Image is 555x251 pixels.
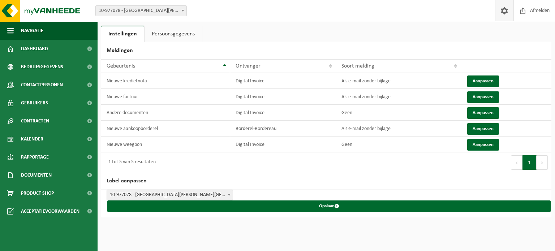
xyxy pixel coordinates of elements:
button: Aanpassen [467,107,499,119]
td: Borderel-Bordereau [230,121,336,137]
h2: Label aanpassen [101,173,551,190]
h2: Meldingen [101,42,551,59]
span: Bedrijfsgegevens [21,58,63,76]
button: Aanpassen [467,139,499,151]
span: 10-977078 - BREYNE, ARNO - GELUWE [95,5,187,16]
span: Product Shop [21,184,54,202]
button: Aanpassen [467,75,499,87]
td: Geen [336,137,461,152]
td: Nieuwe aankoopborderel [101,121,230,137]
td: Nieuwe weegbon [101,137,230,152]
button: Aanpassen [467,91,499,103]
span: Documenten [21,166,52,184]
button: 1 [522,155,537,170]
td: Digital Invoice [230,89,336,105]
td: Digital Invoice [230,105,336,121]
button: Aanpassen [467,123,499,135]
td: Geen [336,105,461,121]
span: Contactpersonen [21,76,63,94]
td: Nieuwe kredietnota [101,73,230,89]
span: Navigatie [21,22,43,40]
a: Instellingen [101,26,144,42]
td: Als e-mail zonder bijlage [336,89,461,105]
td: Digital Invoice [230,137,336,152]
span: Rapportage [21,148,49,166]
button: Previous [511,155,522,170]
span: Gebruikers [21,94,48,112]
span: 10-977078 - BREYNE, ARNO - GELUWE [107,190,233,200]
a: Persoonsgegevens [145,26,202,42]
span: Contracten [21,112,49,130]
span: 10-977078 - BREYNE, ARNO - GELUWE [96,6,186,16]
span: Kalender [21,130,43,148]
button: Next [537,155,548,170]
span: Gebeurtenis [107,63,135,69]
span: Dashboard [21,40,48,58]
span: Acceptatievoorwaarden [21,202,79,220]
td: Als e-mail zonder bijlage [336,121,461,137]
button: Opslaan [107,200,551,212]
td: Andere documenten [101,105,230,121]
td: Als e-mail zonder bijlage [336,73,461,89]
div: 1 tot 5 van 5 resultaten [105,156,156,169]
td: Digital Invoice [230,73,336,89]
td: Nieuwe factuur [101,89,230,105]
span: Ontvanger [236,63,261,69]
span: Soort melding [341,63,374,69]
